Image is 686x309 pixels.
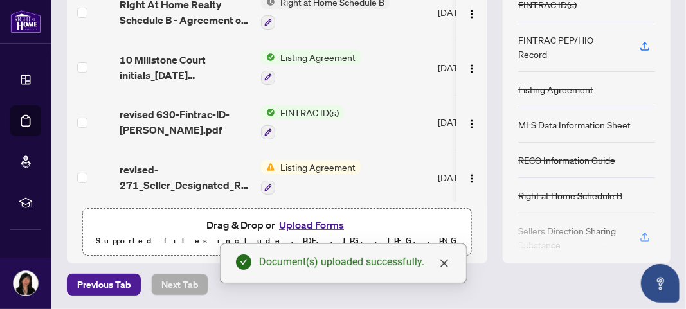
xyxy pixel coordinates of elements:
img: Logo [467,173,477,184]
button: Upload Forms [275,216,348,233]
img: Profile Icon [14,271,38,296]
button: Open asap [641,264,680,303]
button: Status IconListing Agreement [261,50,361,85]
button: Logo [462,2,482,22]
span: revised-271_Seller_Designated_Representation_Agreement_Authority_to_Offer_for_Sale_-_PropTx-[PERS... [120,162,251,193]
td: [DATE] [433,150,523,205]
button: Logo [462,112,482,132]
img: Logo [467,119,477,129]
button: Logo [462,57,482,78]
div: Listing Agreement [518,82,593,96]
button: Logo [462,167,482,188]
img: Status Icon [261,50,275,64]
img: Status Icon [261,105,275,119]
p: Supported files include .PDF, .JPG, .JPEG, .PNG under 25 MB [91,233,464,264]
div: FINTRAC PEP/HIO Record [518,33,624,61]
span: check-circle [236,254,251,270]
div: Document(s) uploaded successfully. [259,254,451,270]
span: Drag & Drop or [206,216,348,233]
div: MLS Data Information Sheet [518,118,631,132]
img: Logo [467,9,477,19]
button: Status IconFINTRAC ID(s) [261,105,344,140]
div: Right at Home Schedule B [518,188,622,202]
span: revised 630-Fintrac-ID-[PERSON_NAME].pdf [120,107,251,137]
span: 10 Millstone Court initials_[DATE] 17_50_34.pdf [120,52,251,83]
a: Close [437,256,451,270]
span: close [439,258,449,269]
div: RECO Information Guide [518,153,615,167]
img: Logo [467,64,477,74]
img: Status Icon [261,160,275,174]
div: Sellers Direction Sharing Substance [518,224,624,252]
img: logo [10,10,41,33]
td: [DATE] [433,40,523,95]
span: Listing Agreement [275,50,361,64]
span: Previous Tab [77,274,131,295]
button: Next Tab [151,274,208,296]
button: Previous Tab [67,274,141,296]
span: Drag & Drop orUpload FormsSupported files include .PDF, .JPG, .JPEG, .PNG under25MB [83,209,471,272]
span: Listing Agreement [275,160,361,174]
button: Status IconListing Agreement [261,160,361,195]
td: [DATE] [433,95,523,150]
span: FINTRAC ID(s) [275,105,344,119]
